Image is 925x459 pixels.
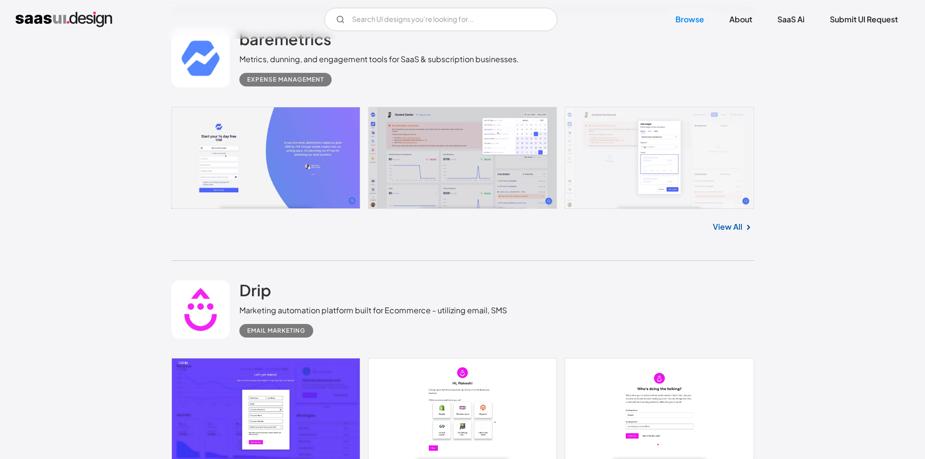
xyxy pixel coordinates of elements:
[324,8,557,31] input: Search UI designs you're looking for...
[239,305,507,316] div: Marketing automation platform built for Ecommerce - utilizing email, SMS
[239,29,331,53] a: baremetrics
[324,8,557,31] form: Email Form
[247,325,305,337] div: Email Marketing
[16,12,112,27] a: home
[664,9,716,30] a: Browse
[247,74,324,85] div: Expense Management
[818,9,909,30] a: Submit UI Request
[239,53,519,65] div: Metrics, dunning, and engagement tools for SaaS & subscription businesses.
[766,9,816,30] a: SaaS Ai
[713,221,742,233] a: View All
[239,280,271,305] a: Drip
[239,280,271,300] h2: Drip
[718,9,764,30] a: About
